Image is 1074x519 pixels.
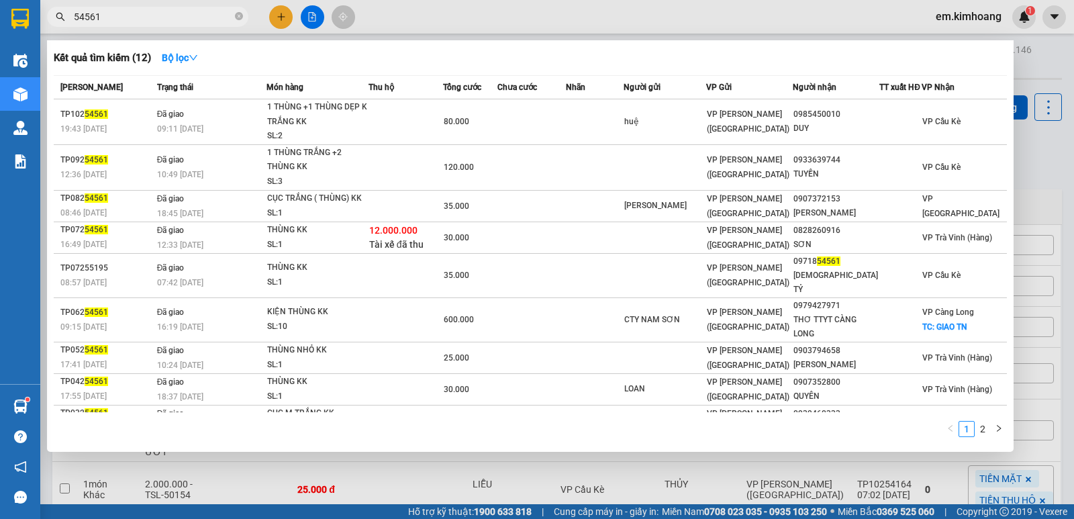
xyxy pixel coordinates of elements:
img: warehouse-icon [13,87,28,101]
span: VP Nhận [922,83,955,92]
span: VP Trà Vinh (Hàng) [922,385,992,394]
div: 0828260916 [793,224,879,238]
span: close-circle [235,12,243,20]
div: SL: 1 [267,389,368,404]
span: 16:49 [DATE] [60,240,107,249]
img: warehouse-icon [13,121,28,135]
span: 10:24 [DATE] [157,361,203,370]
strong: Bộ lọc [162,52,198,63]
div: THÙNG KK [267,375,368,389]
img: solution-icon [13,154,28,169]
div: TP032 [60,406,153,420]
img: warehouse-icon [13,399,28,414]
span: VP Trà Vinh (Hàng) [922,353,992,363]
img: logo-vxr [11,9,29,29]
div: TP07255195 [60,261,153,275]
div: 1 THÙNG +1 THÙNG DẸP K TRẮNG KK [267,100,368,129]
span: Đã giao [157,308,185,317]
sup: 1 [26,397,30,402]
div: TP042 [60,375,153,389]
div: 1 THÙNG TRẮNG +2 THÙNG KK [267,146,368,175]
span: 10:49 [DATE] [157,170,203,179]
span: VP [GEOGRAPHIC_DATA] [922,194,999,218]
span: Đã giao [157,346,185,355]
div: DUY [793,122,879,136]
span: 07:42 [DATE] [157,278,203,287]
span: left [946,424,955,432]
span: VP Cầu Kè [922,117,961,126]
span: VP [PERSON_NAME] ([GEOGRAPHIC_DATA]) [707,109,789,134]
span: Tổng cước [443,83,481,92]
span: 54561 [85,408,108,418]
a: 1 [959,422,974,436]
span: VP [PERSON_NAME] ([GEOGRAPHIC_DATA]) [707,409,789,433]
div: [PERSON_NAME] [624,199,705,213]
input: Tìm tên, số ĐT hoặc mã đơn [74,9,232,24]
div: SL: 10 [267,320,368,334]
div: TP072 [60,223,153,237]
div: SƠN [793,238,879,252]
div: THƠ TTYT CÀNG LONG [793,313,879,341]
div: 0979427971 [793,299,879,313]
span: 12:36 [DATE] [60,170,107,179]
span: 35.000 [444,201,469,211]
span: 09:11 [DATE] [157,124,203,134]
a: 2 [975,422,990,436]
span: VP Cầu Kè [922,271,961,280]
span: VP [PERSON_NAME] ([GEOGRAPHIC_DATA]) [707,263,789,287]
span: 17:55 [DATE] [60,391,107,401]
span: VP Trà Vinh (Hàng) [922,233,992,242]
span: Món hàng [266,83,303,92]
div: THÙNG KK [267,261,368,275]
div: TUYỀN [793,167,879,181]
div: SL: 1 [267,206,368,221]
span: 54561 [85,109,108,119]
div: SL: 1 [267,275,368,290]
span: VP [PERSON_NAME] ([GEOGRAPHIC_DATA]) [707,194,789,218]
button: left [942,421,959,437]
span: notification [14,461,27,473]
div: THÙNG NHỎ KK [267,343,368,358]
span: 12:33 [DATE] [157,240,203,250]
div: huệ [624,115,705,129]
span: 35.000 [444,271,469,280]
div: 0907372153 [793,192,879,206]
span: Đã giao [157,409,185,418]
span: down [189,53,198,62]
span: 54561 [85,308,108,317]
li: Previous Page [942,421,959,437]
div: [PERSON_NAME] [793,206,879,220]
span: 54561 [85,193,108,203]
div: 0903794658 [793,344,879,358]
span: Thu hộ [369,83,394,92]
div: CỤC TRẮNG ( THÙNG) KK [267,191,368,206]
h3: Kết quả tìm kiếm ( 12 ) [54,51,151,65]
span: Đã giao [157,377,185,387]
div: [PERSON_NAME] [793,358,879,372]
span: 54561 [85,345,108,355]
span: VP [PERSON_NAME] ([GEOGRAPHIC_DATA]) [707,308,789,332]
span: Đã giao [157,109,185,119]
span: Đã giao [157,155,185,164]
span: VP Càng Long [922,308,974,317]
div: TP082 [60,191,153,205]
span: VP [PERSON_NAME] ([GEOGRAPHIC_DATA]) [707,377,789,402]
div: LOAN [624,382,705,396]
span: close-circle [235,11,243,23]
div: 0933639744 [793,153,879,167]
span: 600.000 [444,315,474,324]
span: 09:15 [DATE] [60,322,107,332]
span: VP Gửi [706,83,732,92]
div: 09718 [793,254,879,269]
span: Người gửi [624,83,661,92]
div: CỤC M TRẮNG KK [267,406,368,421]
span: 120.000 [444,162,474,172]
div: QUYÊN [793,389,879,404]
div: TP052 [60,343,153,357]
span: TC: GIAO TN [922,322,967,332]
div: CTY NAM SƠN [624,313,705,327]
span: 19:43 [DATE] [60,124,107,134]
div: 0985450010 [793,107,879,122]
div: SL: 2 [267,129,368,144]
div: THÙNG KK [267,223,368,238]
